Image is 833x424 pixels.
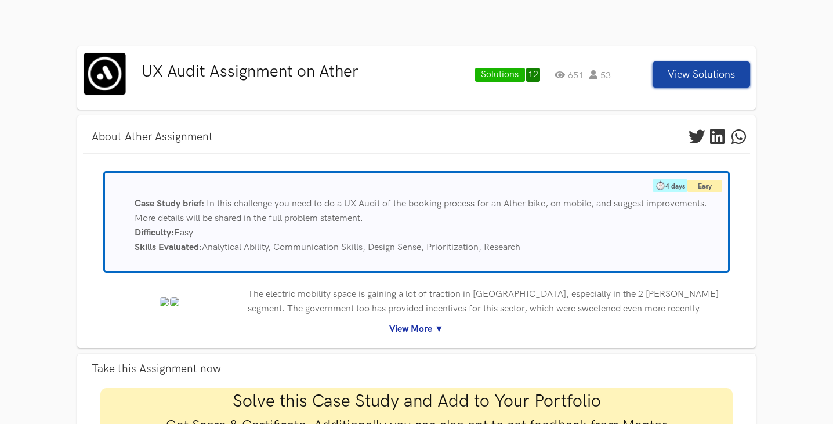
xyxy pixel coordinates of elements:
[135,198,204,209] span: Case Study brief:
[475,68,525,82] a: Solutions
[83,128,222,147] a: About Ather Assignment
[589,70,611,79] span: 53
[103,391,730,412] h3: Solve this Case Study and Add to Your Portfolio
[655,180,665,190] img: timer.png
[687,180,722,192] label: Easy
[126,226,729,240] div: Easy
[170,297,179,306] img: eb3dfcdd-5456-4681-ad58-536e19296d2d.png
[248,287,742,316] p: The electric mobility space is gaining a lot of traction in [GEOGRAPHIC_DATA], especially in the ...
[135,227,174,238] span: Difficulty:
[142,62,469,82] h3: UX Audit Assignment on Ather
[135,198,707,224] span: In this challenge you need to do a UX Audit of the booking process for an Ather bike, on mobile, ...
[526,68,540,82] a: 12
[135,242,202,253] span: Skills Evaluated:
[126,240,729,255] div: Analytical Ability, Communication Skills, Design Sense, Prioritization, Research
[653,61,750,88] button: View Solutions
[160,297,169,306] img: 7468ad45-d8e1-4629-a126-aafe483a701f.png
[92,322,742,336] a: View More ▼
[653,179,687,192] label: 4 days
[83,52,126,96] img: Ather logo
[555,70,584,79] span: 651
[83,360,751,379] a: Take this Assignment now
